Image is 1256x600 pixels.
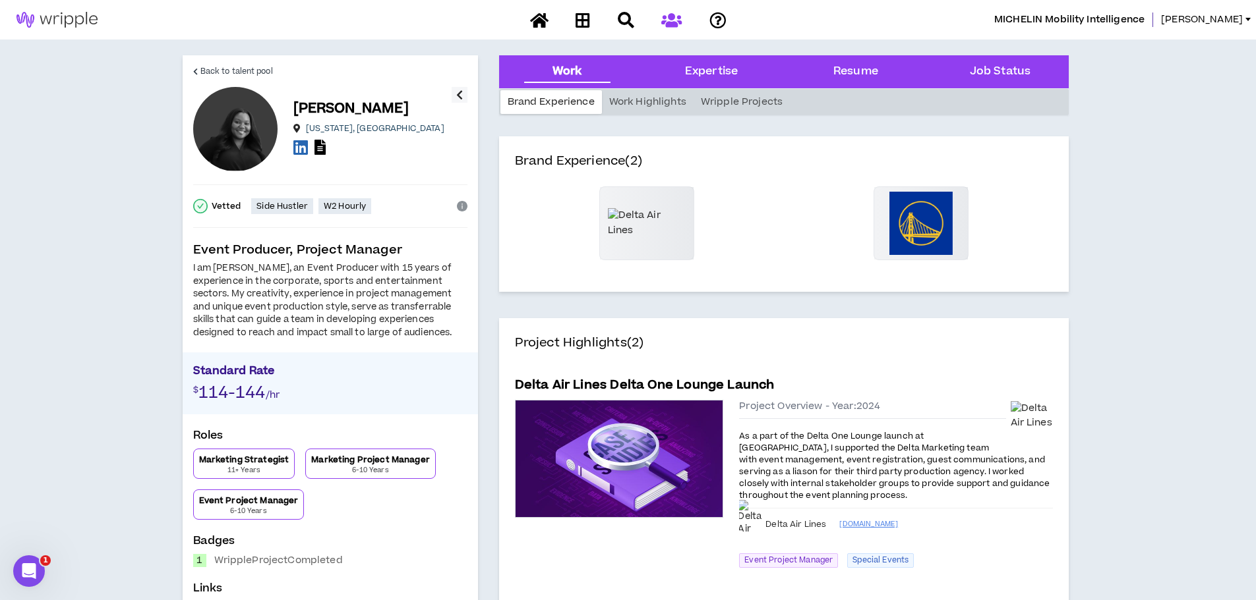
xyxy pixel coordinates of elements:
[608,208,686,238] img: Delta Air Lines
[193,384,198,396] span: $
[833,63,878,80] div: Resume
[1011,401,1053,431] img: Delta Air Lines
[193,241,467,259] p: Event Producer, Project Manager
[515,334,1053,368] h4: Project Highlights (2)
[602,90,694,114] div: Work Highlights
[970,63,1031,80] div: Job Status
[193,533,467,554] p: Badges
[739,430,1050,501] span: As a part of the Delta One Lounge launch at [GEOGRAPHIC_DATA], I supported the Delta Marketing te...
[306,123,444,134] p: [US_STATE] , [GEOGRAPHIC_DATA]
[352,465,388,476] p: 6-10 Years
[516,400,723,517] img: project-case-studies-default.jpeg
[685,63,738,80] div: Expertise
[847,553,914,568] span: Special Events
[193,262,467,339] div: I am [PERSON_NAME], an Event Producer with 15 years of experience in the corporate, sports and en...
[198,381,266,404] span: 114-144
[266,388,280,402] span: /hr
[214,554,343,567] p: Wripple Project Completed
[193,554,206,567] div: 1
[199,495,299,506] p: Event Project Manager
[500,90,602,114] div: Brand Experience
[553,63,582,80] div: Work
[256,201,308,211] p: Side Hustler
[13,555,45,587] iframe: Intercom live chat
[324,201,366,211] p: W2 Hourly
[694,90,790,114] div: Wripple Projects
[193,363,467,383] p: Standard Rate
[293,99,409,118] p: [PERSON_NAME]
[193,87,278,171] div: Ashley H.
[738,500,762,549] img: Delta Air Lines
[227,465,260,476] p: 11+ Years
[994,13,1145,27] span: MICHELIN Mobility Intelligence
[230,506,266,516] p: 6-10 Years
[889,192,953,255] img: Golden State Warriors
[839,518,1052,531] a: [DOMAIN_NAME]
[457,201,467,211] span: info-circle
[193,199,208,213] span: check-circle
[515,376,775,395] h5: Delta Air Lines Delta One Lounge Launch
[199,454,289,465] p: Marketing Strategist
[40,555,51,566] span: 1
[765,519,826,530] span: Delta Air Lines
[311,454,430,465] p: Marketing Project Manager
[193,427,467,449] p: Roles
[193,55,273,87] a: Back to talent pool
[212,201,241,211] p: Vetted
[739,553,838,568] span: Event Project Manager
[739,400,880,413] span: Project Overview - Year: 2024
[738,500,762,549] div: Delta Air Lines delta-air-lines.ru
[515,152,1053,186] h4: Brand Experience (2)
[1161,13,1243,27] span: [PERSON_NAME]
[200,65,273,78] span: Back to talent pool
